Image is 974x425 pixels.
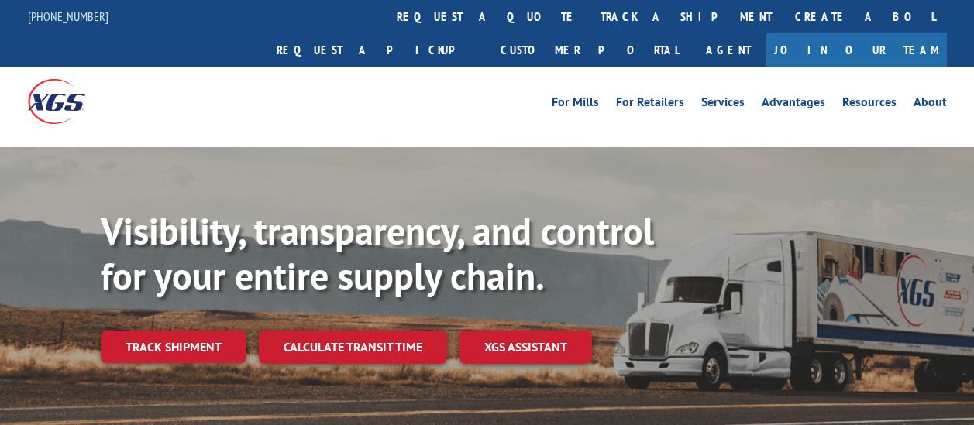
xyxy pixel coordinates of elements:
a: Request a pickup [265,33,489,67]
a: Customer Portal [489,33,690,67]
a: Calculate transit time [259,331,447,364]
a: Resources [842,96,897,113]
a: Track shipment [101,331,246,363]
a: For Mills [552,96,599,113]
a: Join Our Team [766,33,947,67]
a: About [914,96,947,113]
a: Services [701,96,745,113]
a: Advantages [762,96,825,113]
a: For Retailers [616,96,684,113]
a: Agent [690,33,766,67]
b: Visibility, transparency, and control for your entire supply chain. [101,207,654,300]
a: XGS ASSISTANT [459,331,592,364]
a: [PHONE_NUMBER] [28,9,108,24]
